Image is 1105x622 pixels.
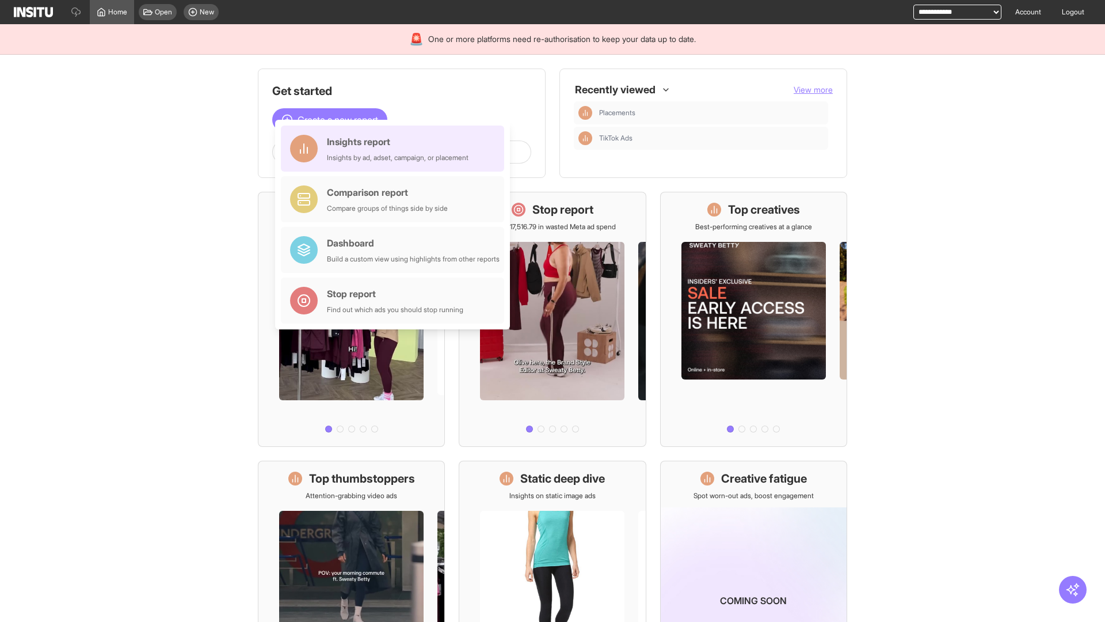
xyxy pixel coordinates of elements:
div: Insights by ad, adset, campaign, or placement [327,153,468,162]
h1: Stop report [532,202,593,218]
p: Attention-grabbing video ads [306,491,397,500]
div: Build a custom view using highlights from other reports [327,255,500,264]
div: 🚨 [409,31,424,47]
div: Stop report [327,287,463,301]
span: Placements [599,108,635,117]
span: Placements [599,108,824,117]
span: TikTok Ads [599,134,824,143]
div: Comparison report [327,185,448,199]
span: Open [155,7,172,17]
a: Stop reportSave £17,516.79 in wasted Meta ad spend [459,192,646,447]
div: Dashboard [327,236,500,250]
span: View more [794,85,833,94]
div: Find out which ads you should stop running [327,305,463,314]
h1: Static deep dive [520,471,605,487]
span: TikTok Ads [599,134,632,143]
div: Insights report [327,135,468,149]
span: Create a new report [298,113,378,127]
div: Compare groups of things side by side [327,204,448,213]
h1: Top thumbstoppers [309,471,415,487]
span: New [200,7,214,17]
div: Insights [578,106,592,120]
h1: Get started [272,83,531,99]
h1: Top creatives [728,202,800,218]
p: Insights on static image ads [509,491,596,500]
p: Best-performing creatives at a glance [695,222,812,232]
p: Save £17,516.79 in wasted Meta ad spend [489,222,616,232]
a: What's live nowSee all active ads instantly [258,192,445,447]
div: Insights [578,131,592,145]
span: One or more platforms need re-authorisation to keep your data up to date. [428,33,696,45]
span: Home [108,7,127,17]
img: Logo [14,7,53,17]
button: Create a new report [272,108,387,131]
button: View more [794,84,833,96]
a: Top creativesBest-performing creatives at a glance [660,192,847,447]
